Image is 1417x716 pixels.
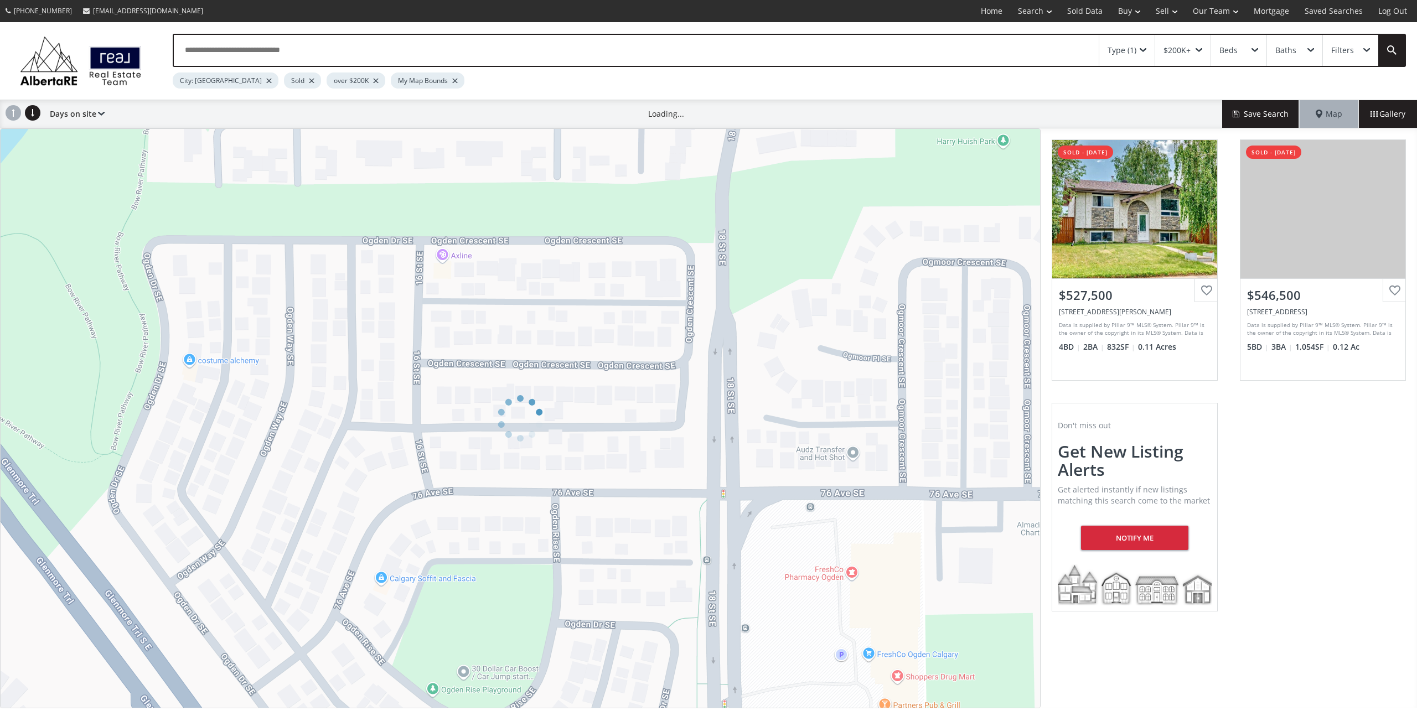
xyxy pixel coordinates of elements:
div: over $200K [327,72,385,89]
span: Don't miss out [1058,420,1111,430]
span: [PHONE_NUMBER] [14,6,72,15]
div: Data is supplied by Pillar 9™ MLS® System. Pillar 9™ is the owner of the copyright in its MLS® Sy... [1247,321,1396,338]
span: Get alerted instantly if new listings matching this search come to the market [1058,484,1210,506]
h2: Get new listing alerts [1058,442,1212,479]
div: City: [GEOGRAPHIC_DATA] [173,72,278,89]
span: 0.11 Acres [1138,341,1176,352]
button: Save Search [1222,100,1300,128]
span: 5 BD [1247,341,1269,352]
div: Notify me [1081,526,1189,550]
a: [EMAIL_ADDRESS][DOMAIN_NAME] [77,1,209,21]
span: 4 BD [1059,341,1080,352]
div: $527,500 [1059,287,1211,304]
div: Type (1) [1108,46,1136,54]
span: [EMAIL_ADDRESS][DOMAIN_NAME] [93,6,203,15]
div: Sold [284,72,321,89]
div: 156 Ogden Way SE, Calgary, AB T2C 1W1 [1059,307,1211,317]
span: 0.12 Ac [1333,341,1359,352]
div: Data is supplied by Pillar 9™ MLS® System. Pillar 9™ is the owner of the copyright in its MLS® Sy... [1059,321,1208,338]
div: Gallery [1358,100,1417,128]
div: My Map Bounds [391,72,464,89]
span: Map [1316,108,1342,120]
div: Filters [1331,46,1354,54]
div: Map [1300,100,1358,128]
span: 832 SF [1107,341,1135,352]
a: sold - [DATE]$546,500[STREET_ADDRESS]Data is supplied by Pillar 9™ MLS® System. Pillar 9™ is the ... [1229,128,1417,392]
span: 3 BA [1271,341,1292,352]
a: sold - [DATE]$527,500[STREET_ADDRESS][PERSON_NAME]Data is supplied by Pillar 9™ MLS® System. Pill... [1041,128,1229,392]
div: $546,500 [1247,287,1399,304]
div: 1631 76 Avenue SE, Calgary, AB T2C 1P6 [1247,307,1399,317]
div: $200K+ [1163,46,1191,54]
div: Beds [1219,46,1238,54]
div: Days on site [44,100,105,128]
div: Loading... [648,108,684,120]
img: Logo [14,33,147,89]
span: 2 BA [1083,341,1104,352]
div: Baths [1275,46,1296,54]
span: 1,054 SF [1295,341,1330,352]
span: Gallery [1371,108,1405,120]
a: Don't miss outGet new listing alertsGet alerted instantly if new listings matching this search co... [1041,392,1229,622]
